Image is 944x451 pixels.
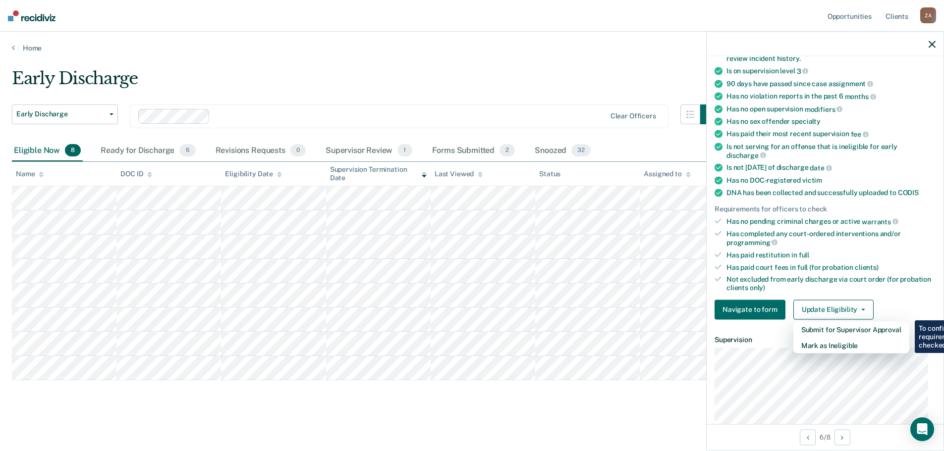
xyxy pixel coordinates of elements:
div: Early Discharge [12,68,720,97]
div: Has paid court fees in full (for probation [726,263,936,271]
span: 2 [500,144,515,157]
div: Has no pending criminal charges or active [726,217,936,226]
span: months [845,92,876,100]
div: Forms Submitted [430,140,517,162]
span: 32 [571,144,591,157]
span: Early Discharge [16,110,106,118]
span: only) [750,284,765,292]
div: Is on supervision level [726,66,936,75]
span: clients) [855,263,879,271]
div: Revisions Requests [214,140,308,162]
button: Next Opportunity [834,429,850,445]
span: specialty [791,117,821,125]
div: Is not serving for an offense that is ineligible for early [726,142,936,159]
div: Not excluded from early discharge via court order (for probation clients [726,275,936,292]
span: fee [851,130,869,138]
div: DNA has been collected and successfully uploaded to [726,188,936,197]
div: Supervision Termination Date [330,165,427,182]
div: Has paid their most recent supervision [726,130,936,139]
div: Clear officers [611,112,656,120]
span: assignment [829,80,873,88]
div: Has paid restitution in [726,251,936,259]
div: Has no violation reports in the past 6 [726,92,936,101]
span: CODIS [898,188,919,196]
div: Assigned to [644,170,690,178]
div: Has no DOC-registered [726,176,936,184]
div: Is not [DATE] of discharge [726,163,936,172]
img: Recidiviz [8,10,56,21]
div: Status [539,170,560,178]
div: Last Viewed [435,170,483,178]
div: Has no open supervision [726,104,936,113]
dt: Supervision [715,335,936,344]
div: Open Intercom Messenger [910,417,934,441]
div: 90 days have passed since case [726,79,936,88]
div: 6 / 8 [707,424,944,450]
span: programming [726,238,777,246]
button: Submit for Supervisor Approval [793,321,909,337]
span: 8 [65,144,81,157]
span: 0 [290,144,306,157]
div: Snoozed [533,140,593,162]
span: discharge [726,151,766,159]
span: modifiers [805,105,843,113]
div: Eligible Now [12,140,83,162]
div: Supervisor Review [324,140,414,162]
span: date [810,164,832,172]
div: Eligibility Date [225,170,282,178]
button: Previous Opportunity [800,429,816,445]
div: Has no sex offender [726,117,936,126]
span: 1 [397,144,412,157]
button: Navigate to form [715,300,785,319]
button: Mark as Ineligible [793,337,909,353]
span: victim [802,176,822,184]
div: DOC ID [120,170,152,178]
a: Home [12,44,932,52]
a: Navigate to form link [715,300,789,319]
span: warrants [862,217,898,225]
span: full [799,251,809,258]
span: 3 [797,67,809,75]
div: Ready for Discharge [99,140,197,162]
div: Z A [920,7,936,23]
div: Requirements for officers to check [715,204,936,213]
div: Name [16,170,44,178]
span: 6 [179,144,195,157]
button: Update Eligibility [793,300,874,319]
div: Has completed any court-ordered interventions and/or [726,230,936,247]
